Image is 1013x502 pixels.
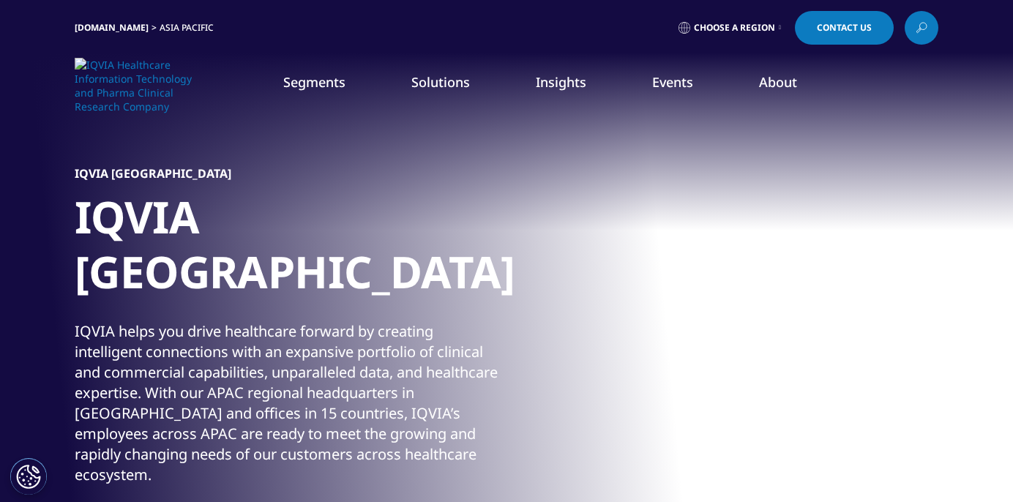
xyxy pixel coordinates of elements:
a: [DOMAIN_NAME] [75,21,149,34]
a: Contact Us [795,11,894,45]
h5: IQVIA [GEOGRAPHIC_DATA] [75,166,231,181]
img: IQVIA Healthcare Information Technology and Pharma Clinical Research Company [75,58,192,113]
a: Solutions [411,73,470,91]
a: About [759,73,797,91]
nav: Primary [198,51,938,120]
div: Asia Pacific [160,22,220,34]
span: Contact Us [817,23,872,32]
a: Events [652,73,693,91]
div: IQVIA helps you drive healthcare forward by creating intelligent connections with an expansive po... [75,321,503,485]
h1: IQVIA [GEOGRAPHIC_DATA] [75,190,624,308]
button: Cookies Settings [10,458,47,495]
span: Choose a Region [694,22,775,34]
a: Segments [283,73,345,91]
a: Insights [536,73,586,91]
